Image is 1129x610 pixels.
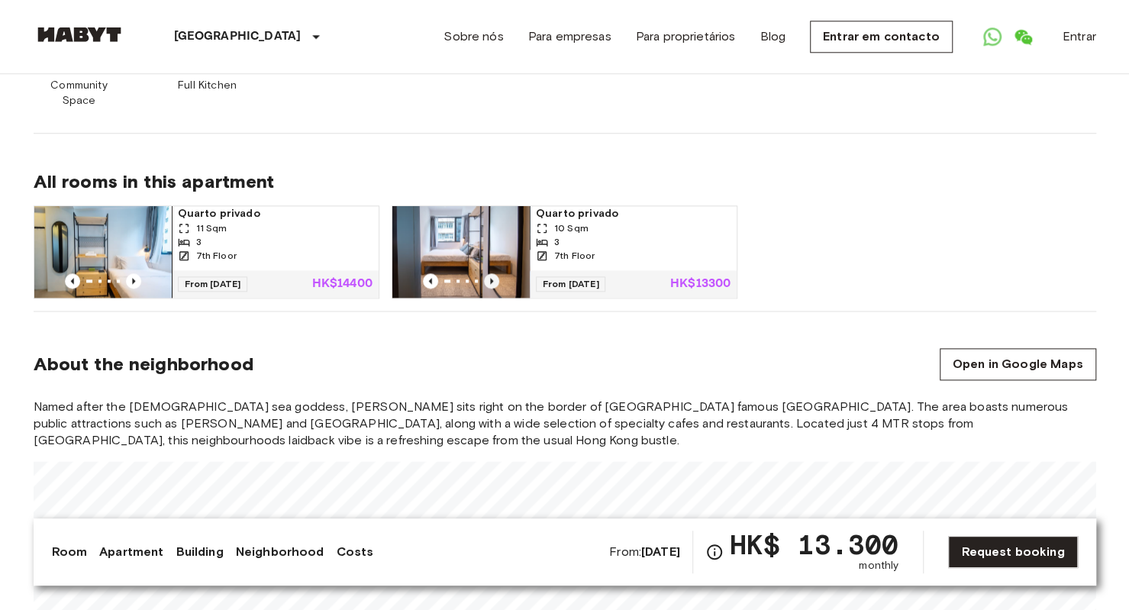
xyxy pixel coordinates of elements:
p: HK$13300 [670,278,731,290]
span: Community Space [34,78,125,108]
span: About the neighborhood [34,353,253,376]
button: Previous image [126,273,141,289]
img: Marketing picture of unit HK-01-046-007-01 [34,206,172,298]
span: Quarto privado [178,206,373,221]
button: Previous image [484,273,499,289]
button: Previous image [423,273,438,289]
a: Open WeChat [1008,21,1038,52]
a: Marketing picture of unit HK-01-046-007-01Previous imagePrevious imageQuarto privado11 Sqm37th Fl... [34,205,379,299]
span: 3 [554,235,560,249]
a: Open in Google Maps [940,348,1096,380]
span: 11 Sqm [196,221,227,235]
span: 7th Floor [196,249,237,263]
span: All rooms in this apartment [34,170,1096,193]
span: 3 [196,235,202,249]
span: monthly [859,558,898,573]
a: Marketing picture of unit HK-01-046-007-02Previous imagePrevious imageQuarto privado10 Sqm37th Fl... [392,205,737,299]
a: Entrar [1063,27,1096,46]
span: Quarto privado [536,206,731,221]
span: 7th Floor [554,249,595,263]
img: Habyt [34,27,125,42]
p: HK$14400 [312,278,373,290]
span: From [DATE] [178,276,248,292]
a: Building [176,543,223,561]
img: Marketing picture of unit HK-01-046-007-02 [392,206,530,298]
a: Entrar em contacto [810,21,953,53]
span: Full Kitchen [178,78,237,93]
a: Neighborhood [236,543,324,561]
a: Sobre nós [444,27,503,46]
a: Apartment [99,543,163,561]
a: Open WhatsApp [977,21,1008,52]
svg: Check cost overview for full price breakdown. Please note that discounts apply to new joiners onl... [705,543,724,561]
a: Room [52,543,88,561]
b: [DATE] [641,544,680,559]
span: From [DATE] [536,276,606,292]
a: Para empresas [528,27,611,46]
p: [GEOGRAPHIC_DATA] [174,27,302,46]
button: Previous image [65,273,80,289]
span: 10 Sqm [554,221,589,235]
a: Costs [336,543,373,561]
a: Para proprietários [636,27,736,46]
span: HK$ 13.300 [730,531,899,558]
a: Request booking [948,536,1077,568]
span: From: [609,544,680,560]
a: Blog [760,27,785,46]
span: Named after the [DEMOGRAPHIC_DATA] sea goddess, [PERSON_NAME] sits right on the border of [GEOGRA... [34,399,1096,449]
